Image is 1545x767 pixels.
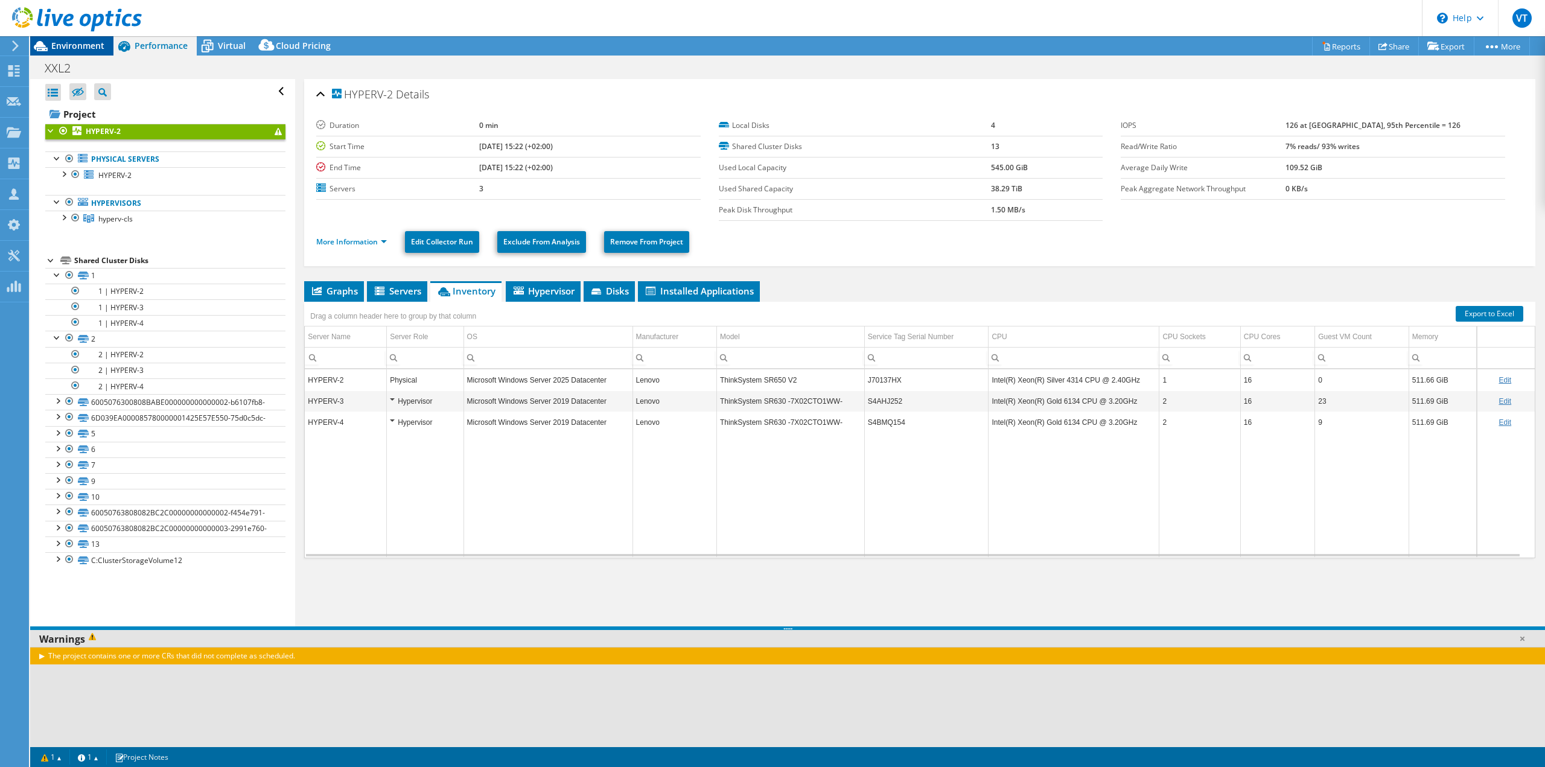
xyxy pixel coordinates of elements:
[305,390,386,412] td: Column Server Name, Value HYPERV-3
[106,749,177,765] a: Project Notes
[1159,369,1240,390] td: Column CPU Sockets, Value 1
[305,326,386,348] td: Server Name Column
[1244,329,1281,344] div: CPU Cores
[436,285,495,297] span: Inventory
[1312,37,1370,56] a: Reports
[69,749,107,765] a: 1
[45,151,285,167] a: Physical Servers
[632,347,716,368] td: Column Manufacturer, Filter cell
[390,329,428,344] div: Server Role
[479,162,553,173] b: [DATE] 15:22 (+02:00)
[1499,376,1511,384] a: Edit
[305,412,386,433] td: Column Server Name, Value HYPERV-4
[1240,326,1314,348] td: CPU Cores Column
[868,329,954,344] div: Service Tag Serial Number
[1159,390,1240,412] td: Column CPU Sockets, Value 2
[1285,183,1308,194] b: 0 KB/s
[1409,412,1476,433] td: Column Memory, Value 511.69 GiB
[1369,37,1419,56] a: Share
[218,40,246,51] span: Virtual
[1474,37,1530,56] a: More
[45,167,285,183] a: HYPERV-2
[390,415,460,430] div: Hypervisor
[1409,326,1476,348] td: Memory Column
[463,412,632,433] td: Column OS, Value Microsoft Windows Server 2019 Datacenter
[1285,162,1322,173] b: 109.52 GiB
[45,315,285,331] a: 1 | HYPERV-4
[1121,141,1285,153] label: Read/Write Ratio
[45,442,285,457] a: 6
[716,412,864,433] td: Column Model, Value ThinkSystem SR630 -7X02CTO1WW-
[307,308,479,325] div: Drag a column header here to group by that column
[1121,183,1285,195] label: Peak Aggregate Network Throughput
[45,489,285,504] a: 10
[1412,329,1438,344] div: Memory
[45,426,285,442] a: 5
[276,40,331,51] span: Cloud Pricing
[992,329,1007,344] div: CPU
[310,285,358,297] span: Graphs
[632,369,716,390] td: Column Manufacturer, Value Lenovo
[716,369,864,390] td: Column Model, Value ThinkSystem SR650 V2
[719,162,991,174] label: Used Local Capacity
[45,504,285,520] a: 60050763808082BC2C00000000000002-f454e791-
[1456,306,1523,322] a: Export to Excel
[396,87,429,101] span: Details
[716,347,864,368] td: Column Model, Filter cell
[479,183,483,194] b: 3
[1418,37,1474,56] a: Export
[1409,390,1476,412] td: Column Memory, Value 511.69 GiB
[45,363,285,378] a: 2 | HYPERV-3
[989,326,1159,348] td: CPU Column
[991,205,1025,215] b: 1.50 MB/s
[1159,326,1240,348] td: CPU Sockets Column
[1240,390,1314,412] td: Column CPU Cores, Value 16
[991,183,1022,194] b: 38.29 TiB
[1315,369,1409,390] td: Column Guest VM Count, Value 0
[1240,369,1314,390] td: Column CPU Cores, Value 16
[720,329,740,344] div: Model
[590,285,629,297] span: Disks
[405,231,479,253] a: Edit Collector Run
[45,347,285,363] a: 2 | HYPERV-2
[1159,347,1240,368] td: Column CPU Sockets, Filter cell
[387,326,463,348] td: Server Role Column
[316,162,479,174] label: End Time
[45,552,285,568] a: C:ClusterStorageVolume12
[45,299,285,315] a: 1 | HYPERV-3
[45,268,285,284] a: 1
[316,183,479,195] label: Servers
[719,204,991,216] label: Peak Disk Throughput
[479,141,553,151] b: [DATE] 15:22 (+02:00)
[45,473,285,489] a: 9
[463,347,632,368] td: Column OS, Filter cell
[1159,412,1240,433] td: Column CPU Sockets, Value 2
[45,394,285,410] a: 6005076300808BABE000000000000002-b6107fb8-
[373,285,421,297] span: Servers
[1315,390,1409,412] td: Column Guest VM Count, Value 23
[1315,412,1409,433] td: Column Guest VM Count, Value 9
[479,120,499,130] b: 0 min
[390,394,460,409] div: Hypervisor
[51,40,104,51] span: Environment
[387,412,463,433] td: Column Server Role, Value Hypervisor
[719,141,991,153] label: Shared Cluster Disks
[864,412,989,433] td: Column Service Tag Serial Number, Value S4BMQ154
[39,62,89,75] h1: XXL2
[305,347,386,368] td: Column Server Name, Filter cell
[644,285,754,297] span: Installed Applications
[1499,397,1511,406] a: Edit
[45,211,285,226] a: hyperv-cls
[1409,369,1476,390] td: Column Memory, Value 511.66 GiB
[463,326,632,348] td: OS Column
[30,630,1545,648] div: Warnings
[45,124,285,139] a: HYPERV-2
[864,326,989,348] td: Service Tag Serial Number Column
[632,412,716,433] td: Column Manufacturer, Value Lenovo
[45,331,285,346] a: 2
[45,536,285,552] a: 13
[305,369,386,390] td: Column Server Name, Value HYPERV-2
[30,647,1545,664] div: The project contains one or more CRs that did not complete as scheduled.
[1162,329,1205,344] div: CPU Sockets
[604,231,689,253] a: Remove From Project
